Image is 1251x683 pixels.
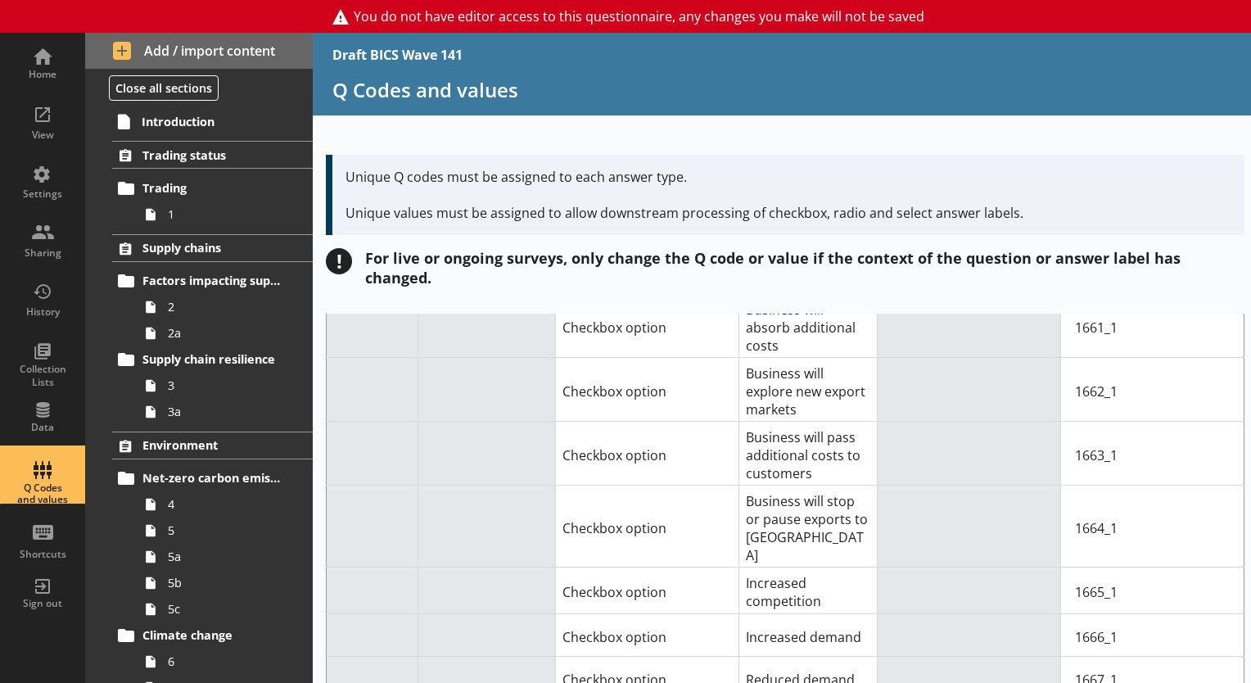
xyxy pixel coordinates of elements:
[168,654,291,669] span: 6
[138,596,313,622] a: 5c
[113,42,286,60] span: Add / import content
[326,248,352,274] div: !
[556,293,739,357] td: Checkbox option
[112,432,313,459] a: Environment
[332,77,1231,102] h1: Q Codes and values
[112,465,313,491] a: Net-zero carbon emissions
[1068,621,1237,654] input: Option Value input field
[168,299,291,314] span: 2
[556,357,739,421] td: Checkbox option
[142,437,284,453] span: Environment
[142,180,284,196] span: Trading
[168,496,291,512] span: 4
[14,548,71,561] div: Shortcuts
[138,373,313,399] a: 3
[739,422,877,486] td: Business will pass additional costs to customers
[120,175,313,228] li: Trading1
[138,518,313,544] a: 5
[142,240,284,256] span: Supply chains
[14,363,71,388] div: Collection Lists
[1068,311,1237,344] input: Option Value input field
[142,114,284,129] span: Introduction
[112,141,313,169] a: Trading status
[1068,375,1237,408] input: Option Value input field
[739,293,877,357] td: Business will absorb additional costs
[112,234,313,262] a: Supply chains
[739,486,877,568] td: Business will stop or pause exports to [GEOGRAPHIC_DATA]
[556,613,739,656] td: Checkbox option
[138,570,313,596] a: 5b
[120,268,313,346] li: Factors impacting supply chains22a
[14,482,71,506] div: Q Codes and values
[345,168,1231,222] p: Unique Q codes must be assigned to each answer type. Unique values must be assigned to allow down...
[14,188,71,201] div: Settings
[739,568,877,613] td: Increased competition
[14,597,71,610] div: Sign out
[142,273,284,288] span: Factors impacting supply chains
[142,147,284,163] span: Trading status
[142,627,284,643] span: Climate change
[556,486,739,568] td: Checkbox option
[556,568,739,613] td: Checkbox option
[14,305,71,319] div: History
[120,465,313,622] li: Net-zero carbon emissions455a5b5c
[120,346,313,425] li: Supply chain resilience33a
[365,248,1244,287] div: For live or ongoing surveys, only change the Q code or value if the context of the question or an...
[168,575,291,590] span: 5b
[112,268,313,294] a: Factors impacting supply chains
[168,404,291,419] span: 3a
[168,549,291,564] span: 5a
[14,68,71,81] div: Home
[168,378,291,393] span: 3
[138,544,313,570] a: 5a
[142,470,284,486] span: Net-zero carbon emissions
[112,346,313,373] a: Supply chain resilience
[111,108,313,134] a: Introduction
[112,622,313,649] a: Climate change
[85,234,313,425] li: Supply chainsFactors impacting supply chains22aSupply chain resilience33a
[168,325,291,341] span: 2a
[1068,512,1237,545] input: Option Value input field
[112,175,313,201] a: Trading
[138,399,313,425] a: 3a
[14,421,71,434] div: Data
[332,46,463,64] div: Draft BICS Wave 141
[1068,576,1237,608] input: Option Value input field
[138,320,313,346] a: 2a
[1068,439,1237,472] input: Option Value input field
[109,75,219,101] button: Close all sections
[168,206,291,222] span: 1
[138,294,313,320] a: 2
[556,422,739,486] td: Checkbox option
[14,247,71,260] div: Sharing
[138,201,313,228] a: 1
[142,351,284,367] span: Supply chain resilience
[85,33,313,69] button: Add / import content
[85,141,313,227] li: Trading statusTrading1
[168,522,291,538] span: 5
[138,649,313,675] a: 6
[739,613,877,656] td: Increased demand
[138,491,313,518] a: 4
[739,357,877,421] td: Business will explore new export markets
[168,601,291,617] span: 5c
[14,129,71,142] div: View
